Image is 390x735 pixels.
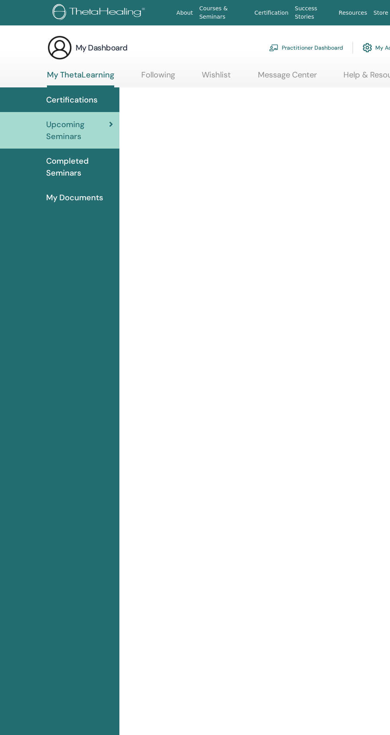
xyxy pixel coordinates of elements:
[202,70,231,85] a: Wishlist
[269,39,343,56] a: Practitioner Dashboard
[46,155,113,179] span: Completed Seminars
[251,6,291,20] a: Certification
[76,42,128,53] h3: My Dashboard
[258,70,317,85] a: Message Center
[363,41,372,54] img: cog.svg
[53,4,148,22] img: logo.png
[196,1,252,24] a: Courses & Seminars
[173,6,196,20] a: About
[141,70,175,85] a: Following
[292,1,335,24] a: Success Stories
[335,6,370,20] a: Resources
[47,70,114,87] a: My ThetaLearning
[46,94,97,106] span: Certifications
[46,191,103,203] span: My Documents
[46,118,109,142] span: Upcoming Seminars
[269,44,279,51] img: chalkboard-teacher.svg
[47,35,72,60] img: generic-user-icon.jpg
